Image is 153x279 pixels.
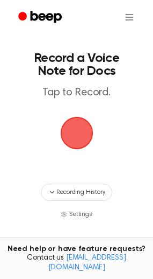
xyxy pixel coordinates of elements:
h1: Record a Voice Note for Docs [19,52,134,78]
button: Recording History [41,184,112,201]
a: Beep [11,7,71,28]
span: Settings [69,210,92,219]
p: Tap to Record. [19,86,134,100]
img: Beep Logo [61,117,93,149]
span: Contact us [6,254,147,273]
button: Settings [61,210,92,219]
a: [EMAIL_ADDRESS][DOMAIN_NAME] [48,254,126,271]
button: Open menu [116,4,142,30]
span: Recording History [56,187,105,197]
